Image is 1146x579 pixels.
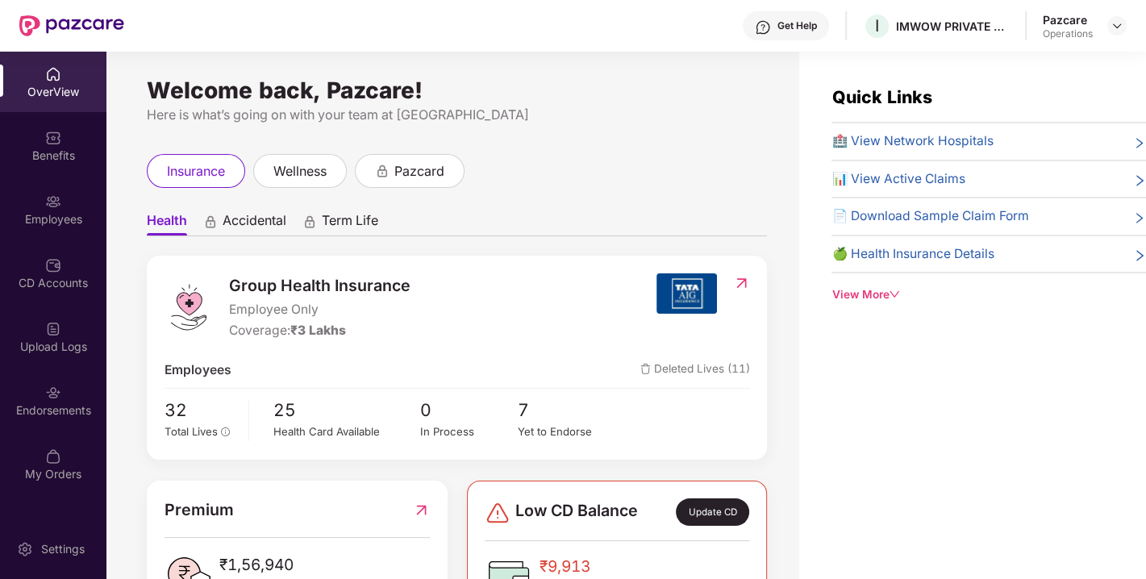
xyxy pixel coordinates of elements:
span: wellness [273,161,327,181]
span: 📊 View Active Claims [831,169,965,190]
div: animation [375,163,390,177]
div: Welcome back, Pazcare! [147,84,767,97]
span: 🏥 View Network Hospitals [831,131,993,152]
div: animation [302,214,317,228]
span: down [889,289,900,300]
div: Get Help [777,19,817,32]
div: Settings [36,541,90,557]
img: svg+xml;base64,PHN2ZyBpZD0iRGFuZ2VyLTMyeDMyIiB4bWxucz0iaHR0cDovL3d3dy53My5vcmcvMjAwMC9zdmciIHdpZH... [485,500,510,526]
img: svg+xml;base64,PHN2ZyBpZD0iSG9tZSIgeG1sbnM9Imh0dHA6Ly93d3cudzMub3JnLzIwMDAvc3ZnIiB3aWR0aD0iMjAiIG... [45,66,61,82]
img: RedirectIcon [413,498,430,523]
img: svg+xml;base64,PHN2ZyBpZD0iSGVscC0zMngzMiIgeG1sbnM9Imh0dHA6Ly93d3cudzMub3JnLzIwMDAvc3ZnIiB3aWR0aD... [755,19,771,35]
img: svg+xml;base64,PHN2ZyBpZD0iU2V0dGluZy0yMHgyMCIgeG1sbnM9Imh0dHA6Ly93d3cudzMub3JnLzIwMDAvc3ZnIiB3aW... [17,541,33,557]
span: ₹3 Lakhs [290,323,346,338]
img: insurerIcon [656,273,717,314]
span: insurance [167,161,225,181]
span: ₹9,913 [540,554,650,578]
div: Coverage: [229,321,410,341]
div: Here is what’s going on with your team at [GEOGRAPHIC_DATA] [147,105,767,125]
span: Premium [165,498,234,523]
div: Health Card Available [273,423,420,440]
span: ₹1,56,940 [219,552,319,577]
span: Term Life [322,212,378,235]
img: svg+xml;base64,PHN2ZyBpZD0iRHJvcGRvd24tMzJ4MzIiIHhtbG5zPSJodHRwOi8vd3d3LnczLm9yZy8yMDAwL3N2ZyIgd2... [1111,19,1123,32]
div: Update CD [676,498,748,526]
div: In Process [420,423,518,440]
span: 🍏 Health Insurance Details [831,244,994,265]
img: logo [165,283,213,331]
span: Employees [165,360,231,381]
span: Low CD Balance [515,498,638,526]
img: svg+xml;base64,PHN2ZyBpZD0iQmVuZWZpdHMiIHhtbG5zPSJodHRwOi8vd3d3LnczLm9yZy8yMDAwL3N2ZyIgd2lkdGg9Ij... [45,130,61,146]
div: Operations [1043,27,1093,40]
img: New Pazcare Logo [19,15,124,36]
span: Total Lives [165,425,218,438]
span: info-circle [221,427,231,437]
span: 7 [518,397,615,423]
span: 📄 Download Sample Claim Form [831,206,1028,227]
img: svg+xml;base64,PHN2ZyBpZD0iRW1wbG95ZWVzIiB4bWxucz0iaHR0cDovL3d3dy53My5vcmcvMjAwMC9zdmciIHdpZHRoPS... [45,194,61,210]
img: svg+xml;base64,PHN2ZyBpZD0iVXBsb2FkX0xvZ3MiIGRhdGEtbmFtZT0iVXBsb2FkIExvZ3MiIHhtbG5zPSJodHRwOi8vd3... [45,321,61,337]
span: right [1133,248,1146,265]
span: 32 [165,397,238,423]
div: Pazcare [1043,12,1093,27]
span: Group Health Insurance [229,273,410,298]
div: View More [831,286,1146,303]
img: svg+xml;base64,PHN2ZyBpZD0iTXlfT3JkZXJzIiBkYXRhLW5hbWU9Ik15IE9yZGVycyIgeG1sbnM9Imh0dHA6Ly93d3cudz... [45,448,61,464]
div: IMWOW PRIVATE LIMITED [896,19,1009,34]
span: right [1133,210,1146,227]
span: Deleted Lives (11) [640,360,750,381]
img: RedirectIcon [733,275,750,291]
span: right [1133,173,1146,190]
img: svg+xml;base64,PHN2ZyBpZD0iQ0RfQWNjb3VudHMiIGRhdGEtbmFtZT0iQ0QgQWNjb3VudHMiIHhtbG5zPSJodHRwOi8vd3... [45,257,61,273]
div: animation [203,214,218,228]
span: 0 [420,397,518,423]
span: pazcard [394,161,444,181]
span: I [875,16,879,35]
span: Accidental [223,212,286,235]
img: deleteIcon [640,364,651,374]
span: 25 [273,397,420,423]
span: Health [147,212,187,235]
img: svg+xml;base64,PHN2ZyBpZD0iRW5kb3JzZW1lbnRzIiB4bWxucz0iaHR0cDovL3d3dy53My5vcmcvMjAwMC9zdmciIHdpZH... [45,385,61,401]
span: Employee Only [229,300,410,320]
span: Quick Links [831,86,931,107]
div: Yet to Endorse [518,423,615,440]
span: right [1133,135,1146,152]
